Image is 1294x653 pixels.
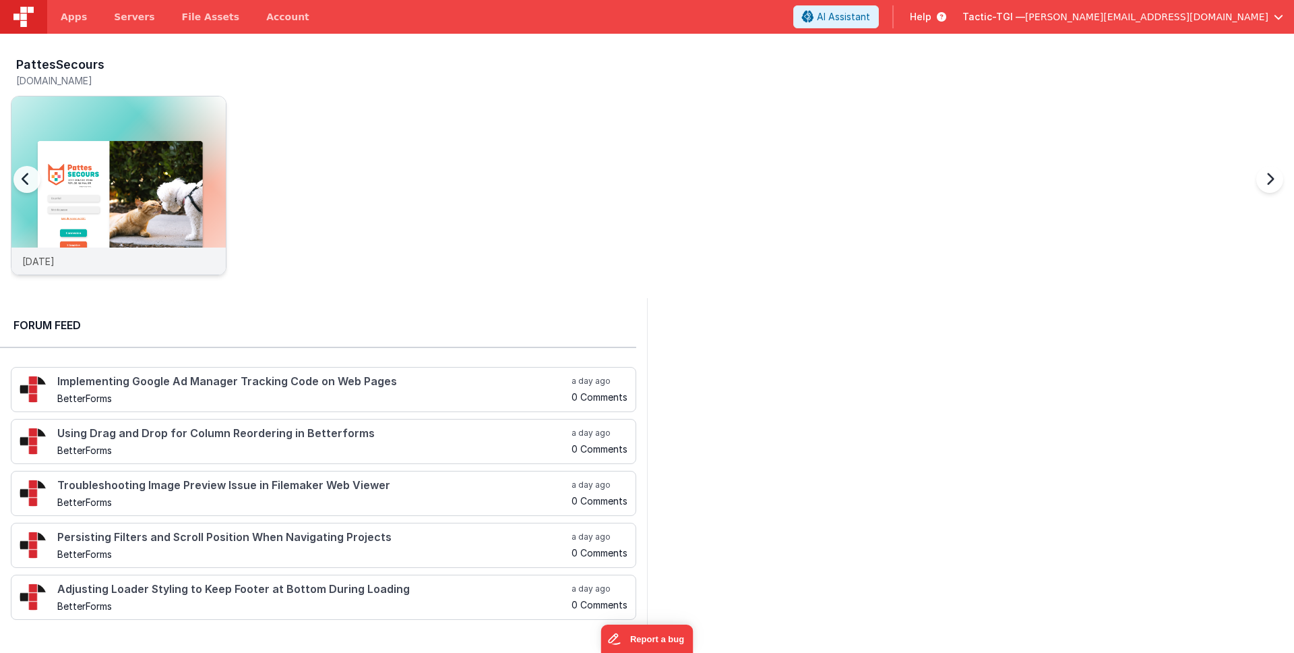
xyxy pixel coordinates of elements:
button: Tactic-TGI — [PERSON_NAME][EMAIL_ADDRESS][DOMAIN_NAME] [962,10,1283,24]
a: Implementing Google Ad Manager Tracking Code on Web Pages BetterForms a day ago 0 Comments [11,367,636,412]
h5: [DOMAIN_NAME] [16,76,226,86]
iframe: Marker.io feedback button [601,625,694,653]
span: [PERSON_NAME][EMAIL_ADDRESS][DOMAIN_NAME] [1025,10,1268,24]
img: 295_2.png [20,532,47,559]
a: Persisting Filters and Scroll Position When Navigating Projects BetterForms a day ago 0 Comments [11,523,636,568]
h5: 0 Comments [572,496,627,506]
h4: Persisting Filters and Scroll Position When Navigating Projects [57,532,569,544]
h5: 0 Comments [572,392,627,402]
h5: 0 Comments [572,600,627,610]
h5: a day ago [572,376,627,387]
h5: 0 Comments [572,444,627,454]
h5: BetterForms [57,393,569,403]
img: 295_2.png [20,428,47,455]
a: Using Drag and Drop for Column Reordering in Betterforms BetterForms a day ago 0 Comments [11,419,636,464]
h4: Implementing Google Ad Manager Tracking Code on Web Pages [57,376,569,388]
img: 295_2.png [20,376,47,403]
button: AI Assistant [793,5,879,28]
h5: 0 Comments [572,548,627,558]
h5: a day ago [572,428,627,438]
span: Tactic-TGI — [962,10,1025,24]
span: Apps [61,10,87,24]
span: File Assets [182,10,240,24]
h2: Forum Feed [13,317,623,333]
h4: Using Drag and Drop for Column Reordering in Betterforms [57,428,569,440]
a: Troubleshooting Image Preview Issue in Filemaker Web Viewer BetterForms a day ago 0 Comments [11,471,636,516]
h5: a day ago [572,532,627,542]
h5: BetterForms [57,445,569,455]
h4: Adjusting Loader Styling to Keep Footer at Bottom During Loading [57,584,569,596]
img: 295_2.png [20,584,47,611]
h5: BetterForms [57,497,569,507]
a: Adjusting Loader Styling to Keep Footer at Bottom During Loading BetterForms a day ago 0 Comments [11,575,636,620]
span: Help [910,10,931,24]
h3: PattesSecours [16,58,104,72]
h4: Troubleshooting Image Preview Issue in Filemaker Web Viewer [57,480,569,492]
span: Servers [114,10,154,24]
h5: BetterForms [57,549,569,559]
img: 295_2.png [20,480,47,507]
h5: a day ago [572,480,627,490]
h5: BetterForms [57,601,569,611]
h5: a day ago [572,584,627,594]
span: AI Assistant [817,10,870,24]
